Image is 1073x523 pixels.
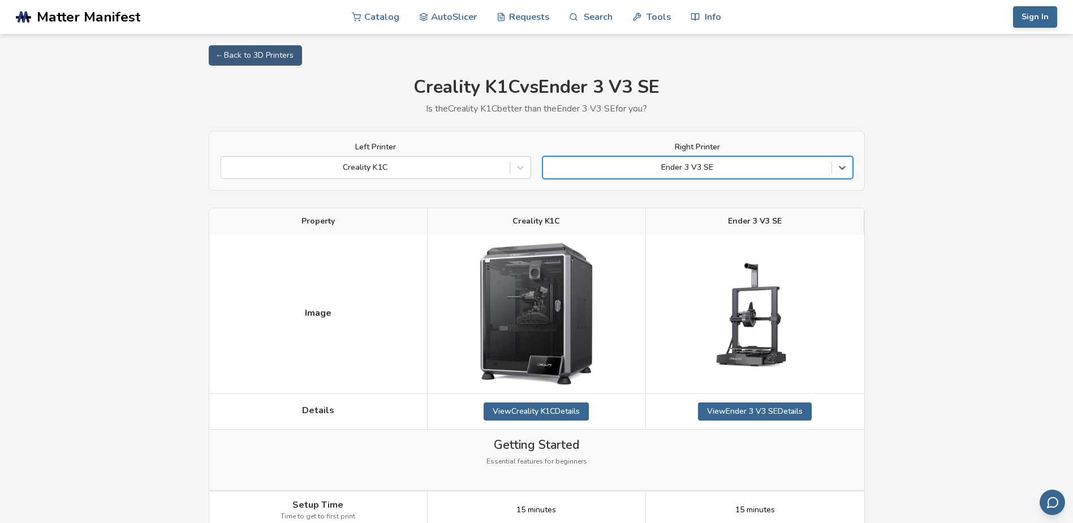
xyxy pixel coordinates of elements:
span: Ender 3 V3 SE [728,217,782,226]
span: Creality K1C [512,217,560,226]
button: Sign In [1013,6,1057,28]
span: Getting Started [494,438,579,452]
span: 15 minutes [735,505,775,515]
button: Send feedback via email [1040,490,1065,515]
span: Details [302,405,334,415]
img: Ender 3 V3 SE [699,258,812,371]
span: Setup Time [292,500,343,510]
span: Image [305,308,331,318]
label: Left Printer [221,143,531,152]
input: Creality K1C [227,163,229,172]
span: Property [301,217,335,226]
span: Essential features for beginners [486,458,587,466]
span: Matter Manifest [37,9,140,25]
a: ViewEnder 3 V3 SEDetails [698,402,812,421]
span: 15 minutes [516,505,556,515]
label: Right Printer [542,143,853,152]
p: Is the Creality K1C better than the Ender 3 V3 SE for you? [209,104,865,114]
span: Time to get to first print [281,513,355,521]
a: ViewCreality K1CDetails [484,402,589,421]
h1: Creality K1C vs Ender 3 V3 SE [209,77,865,98]
img: Creality K1C [480,243,593,385]
a: ← Back to 3D Printers [209,45,302,66]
